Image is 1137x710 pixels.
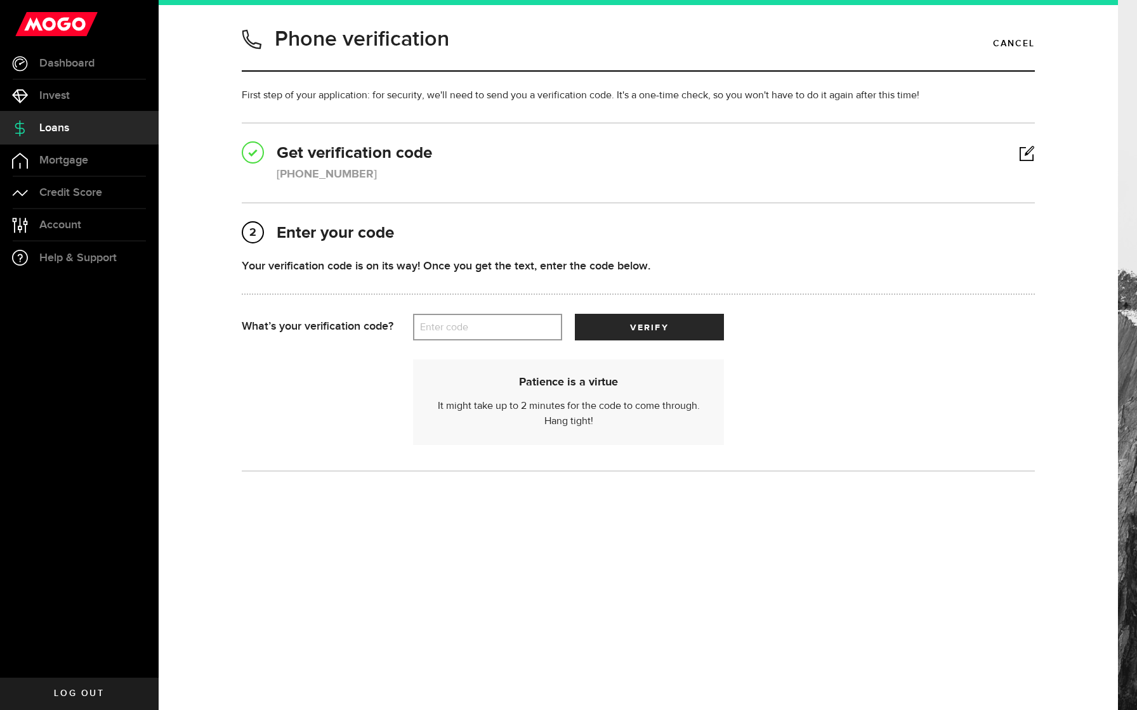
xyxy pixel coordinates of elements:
span: verify [630,323,668,332]
span: Help & Support [39,252,117,264]
div: Your verification code is on its way! Once you get the text, enter the code below. [242,257,1035,274]
p: First step of your application: for security, we'll need to send you a verification code. It's a ... [242,88,1035,103]
label: Enter code [413,314,562,340]
button: verify [575,314,724,340]
span: Dashboard [39,58,95,69]
span: Mortgage [39,155,88,166]
button: Open LiveChat chat widget [10,5,48,43]
div: [PHONE_NUMBER] [277,166,377,183]
h1: Phone verification [275,23,449,56]
h2: Get verification code [242,143,1035,165]
h6: Patience is a virtue [429,375,708,389]
span: Invest [39,90,70,101]
span: Account [39,219,81,231]
span: Loans [39,122,69,134]
div: It might take up to 2 minutes for the code to come through. Hang tight! [429,375,708,429]
span: Credit Score [39,187,102,198]
div: What’s your verification code? [242,314,413,340]
a: Cancel [993,33,1035,55]
h2: Enter your code [242,223,1035,245]
span: 2 [243,223,263,243]
span: Log out [54,689,104,698]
